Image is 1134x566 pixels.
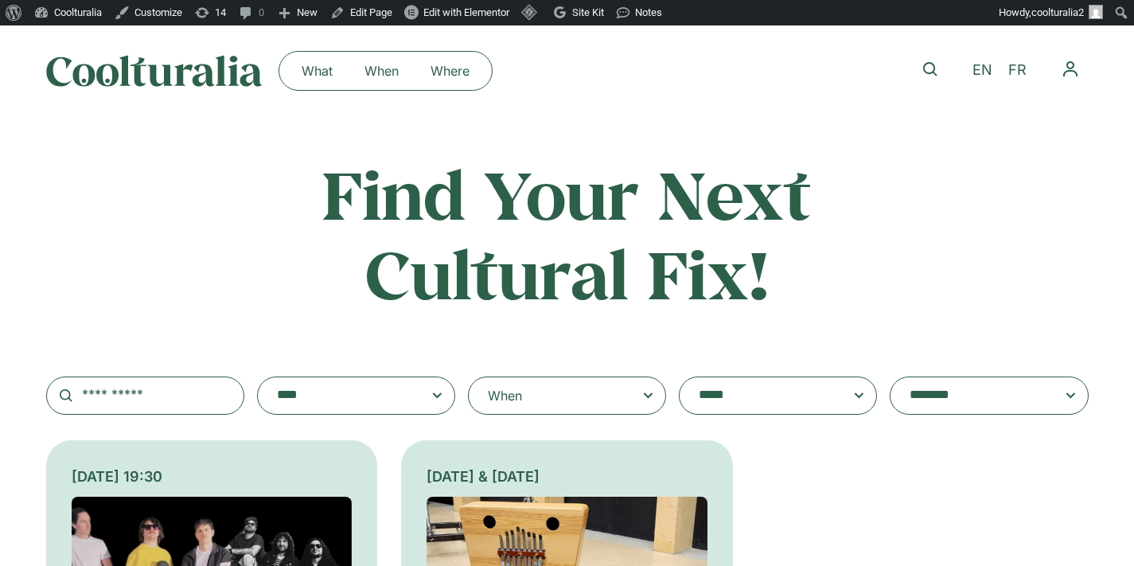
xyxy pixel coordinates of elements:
nav: Menu [1052,51,1089,88]
span: EN [972,62,992,79]
nav: Menu [286,58,485,84]
a: EN [964,59,1000,82]
span: FR [1008,62,1027,79]
textarea: Search [910,384,1037,407]
span: Edit with Elementor [423,6,509,18]
button: Menu Toggle [1052,51,1089,88]
h2: Find Your Next Cultural Fix! [255,154,880,313]
a: What [286,58,349,84]
span: Site Kit [572,6,604,18]
div: [DATE] & [DATE] [427,466,707,487]
a: FR [1000,59,1035,82]
a: Where [415,58,485,84]
textarea: Search [277,384,404,407]
div: [DATE] 19:30 [72,466,353,487]
div: When [488,386,522,405]
span: coolturalia2 [1031,6,1084,18]
a: When [349,58,415,84]
textarea: Search [699,384,826,407]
